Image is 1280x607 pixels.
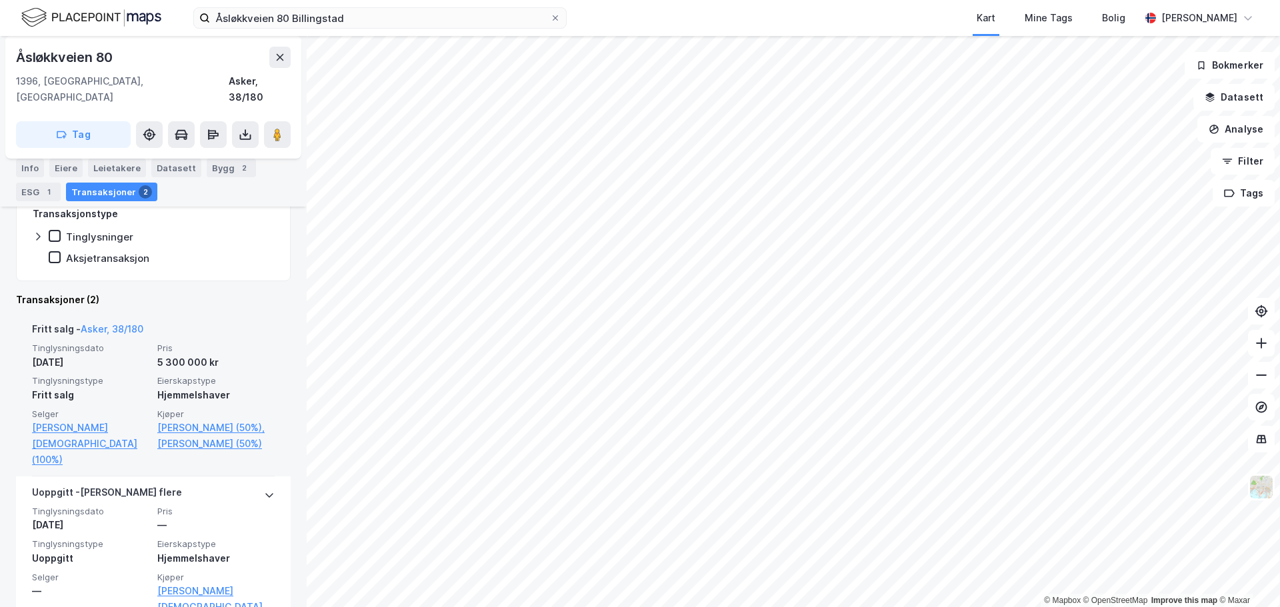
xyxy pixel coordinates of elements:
img: Z [1249,474,1274,500]
div: Åsløkkveien 80 [16,47,115,68]
span: Tinglysningsdato [32,342,149,354]
button: Analyse [1197,116,1275,143]
span: Kjøper [157,572,275,583]
div: Mine Tags [1025,10,1073,26]
span: Pris [157,506,275,517]
div: Transaksjonstype [33,206,118,222]
div: Leietakere [88,159,146,177]
div: Info [16,159,44,177]
a: Asker, 38/180 [81,323,143,334]
span: Tinglysningstype [32,538,149,550]
div: Fritt salg [32,387,149,403]
div: Kart [977,10,995,26]
div: 5 300 000 kr [157,354,275,370]
div: Datasett [151,159,201,177]
div: Bygg [207,159,256,177]
div: — [32,583,149,599]
span: Eierskapstype [157,538,275,550]
div: Aksjetransaksjon [66,252,149,265]
a: Improve this map [1151,596,1217,605]
div: 2 [237,161,251,175]
span: Eierskapstype [157,375,275,386]
div: [DATE] [32,354,149,370]
span: Kjøper [157,408,275,420]
div: ESG [16,183,61,201]
button: Bokmerker [1185,52,1275,79]
input: Søk på adresse, matrikkel, gårdeiere, leietakere eller personer [210,8,550,28]
div: Kontrollprogram for chat [1213,543,1280,607]
div: Uoppgitt [32,550,149,566]
div: Hjemmelshaver [157,387,275,403]
button: Datasett [1193,84,1275,111]
div: Tinglysninger [66,231,133,243]
a: [PERSON_NAME] (50%), [157,420,275,436]
div: Fritt salg - [32,321,143,342]
button: Tags [1213,180,1275,207]
span: Tinglysningsdato [32,506,149,517]
div: [PERSON_NAME] [1161,10,1237,26]
div: Transaksjoner [66,183,157,201]
a: Mapbox [1044,596,1081,605]
span: Pris [157,342,275,354]
img: logo.f888ab2527a4732fd821a326f86c7f29.svg [21,6,161,29]
div: Transaksjoner (2) [16,292,291,308]
button: Filter [1211,148,1275,175]
div: — [157,517,275,533]
a: OpenStreetMap [1083,596,1148,605]
div: Eiere [49,159,83,177]
div: Uoppgitt - [PERSON_NAME] flere [32,484,182,506]
a: [PERSON_NAME][DEMOGRAPHIC_DATA] (100%) [32,420,149,468]
div: 2 [139,185,152,199]
div: 1396, [GEOGRAPHIC_DATA], [GEOGRAPHIC_DATA] [16,73,229,105]
a: [PERSON_NAME] (50%) [157,436,275,452]
div: Bolig [1102,10,1125,26]
span: Tinglysningstype [32,375,149,386]
iframe: Chat Widget [1213,543,1280,607]
div: Asker, 38/180 [229,73,291,105]
button: Tag [16,121,131,148]
div: Hjemmelshaver [157,550,275,566]
div: 1 [42,185,55,199]
span: Selger [32,408,149,420]
span: Selger [32,572,149,583]
div: [DATE] [32,517,149,533]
